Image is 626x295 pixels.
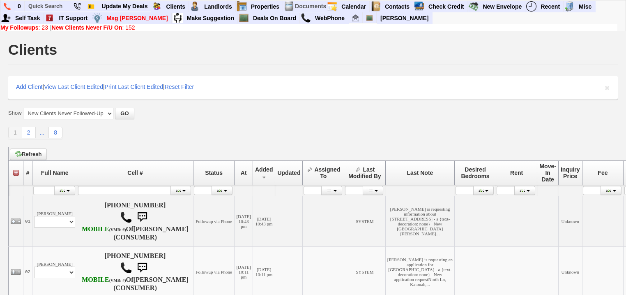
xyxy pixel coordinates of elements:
img: sms.png [134,209,150,225]
span: Added [255,166,273,173]
img: appt_icon.png [327,1,337,12]
span: Fee [598,170,608,176]
img: help2.png [44,13,55,23]
font: MOBILE [82,276,109,283]
a: Reset Filter [165,84,194,90]
span: Cell # [127,170,143,176]
b: T-Mobile USA, Inc. [82,225,126,233]
a: Properties [248,1,283,12]
img: contact.png [371,1,381,12]
span: Move-In Date [539,163,556,183]
img: landlord.png [190,1,200,12]
a: Recent [537,1,564,12]
a: IT Support [55,13,91,23]
td: [DATE] 10:43 pm [253,196,275,246]
a: Misc [575,1,595,12]
img: call.png [120,262,132,274]
a: [PERSON_NAME] [377,13,432,23]
a: 2 [22,127,36,138]
font: (VMB: #) [109,228,126,232]
a: WebPhone [312,13,348,23]
font: Msg [PERSON_NAME] [106,15,168,21]
td: Followup via Phone [193,196,235,246]
a: New Envelope [479,1,525,12]
a: Add Client [16,84,43,90]
td: [PERSON_NAME] is requesting information about [STREET_ADDRESS] - a {text-decoration: none} New [G... [385,196,455,246]
a: Self Task [12,13,44,23]
h1: Clients [8,42,57,57]
td: Documents [295,1,327,12]
a: Deals On Board [250,13,300,23]
div: | [0,24,617,31]
img: phone.png [4,3,11,10]
img: chalkboard.png [239,13,249,23]
img: call.png [120,211,132,223]
td: SYSTEM [344,196,386,246]
img: su2.jpg [173,13,183,23]
button: GO [115,108,134,119]
img: chalkboard.png [366,14,373,21]
a: Print Last Client Edited [105,84,163,90]
img: clients.png [152,1,162,12]
a: Msg [PERSON_NAME] [103,13,171,23]
a: My Followups: 23 [0,24,48,31]
span: Last Note [407,170,433,176]
h4: [PHONE_NUMBER] Of (CONSUMER) [79,252,191,292]
img: docs.png [284,1,294,12]
font: (VMB: #) [109,278,126,283]
a: 0 [14,1,25,12]
b: My Followups [0,24,39,31]
img: money.png [92,13,102,23]
font: MOBILE [82,225,109,233]
a: Clients [163,1,189,12]
a: 1 [8,127,22,138]
span: Rent [510,170,523,176]
img: sms.png [134,260,150,276]
span: Status [205,170,223,176]
a: New Clients Never F/U On: 152 [52,24,135,31]
h4: [PHONE_NUMBER] Of (CONSUMER) [79,202,191,241]
a: Calendar [338,1,370,12]
b: T-Mobile USA, Inc. [82,276,126,283]
img: properties.png [237,1,247,12]
span: Last Modified By [348,166,381,179]
td: Unknown [558,196,582,246]
span: At [241,170,247,176]
a: Landlords [201,1,236,12]
img: officebldg.png [564,1,575,12]
a: Update My Deals [98,1,151,12]
img: recent.png [526,1,536,12]
span: Updated [277,170,300,176]
th: # [23,160,32,185]
span: Inquiry Price [561,166,580,179]
td: [DATE] 10:43 pm [235,196,253,246]
a: Make Suggestion [184,13,238,23]
b: New Clients Never F/U On [52,24,122,31]
label: Show [8,109,22,117]
img: creditreport.png [414,1,424,12]
input: Quick Search [25,1,70,11]
img: phone22.png [74,3,81,10]
img: call.png [301,13,311,23]
a: Refresh [10,149,47,160]
a: ... [36,128,49,138]
span: Assigned To [314,166,340,179]
img: Renata@HomeSweetHomeProperties.com [352,14,359,21]
b: [PERSON_NAME] [133,276,189,283]
td: [PERSON_NAME] [32,196,77,246]
div: | | | [8,76,618,100]
img: Bookmark.png [87,3,94,10]
img: myadd.png [1,13,11,23]
span: Full Name [41,170,69,176]
b: [PERSON_NAME] [133,225,189,233]
td: 01 [23,196,32,246]
a: View Last Client Edited [44,84,103,90]
a: 8 [48,127,62,138]
a: Check Credit [425,1,467,12]
a: Contacts [382,1,413,12]
img: gmoney.png [468,1,479,12]
span: Desired Bedrooms [461,166,489,179]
